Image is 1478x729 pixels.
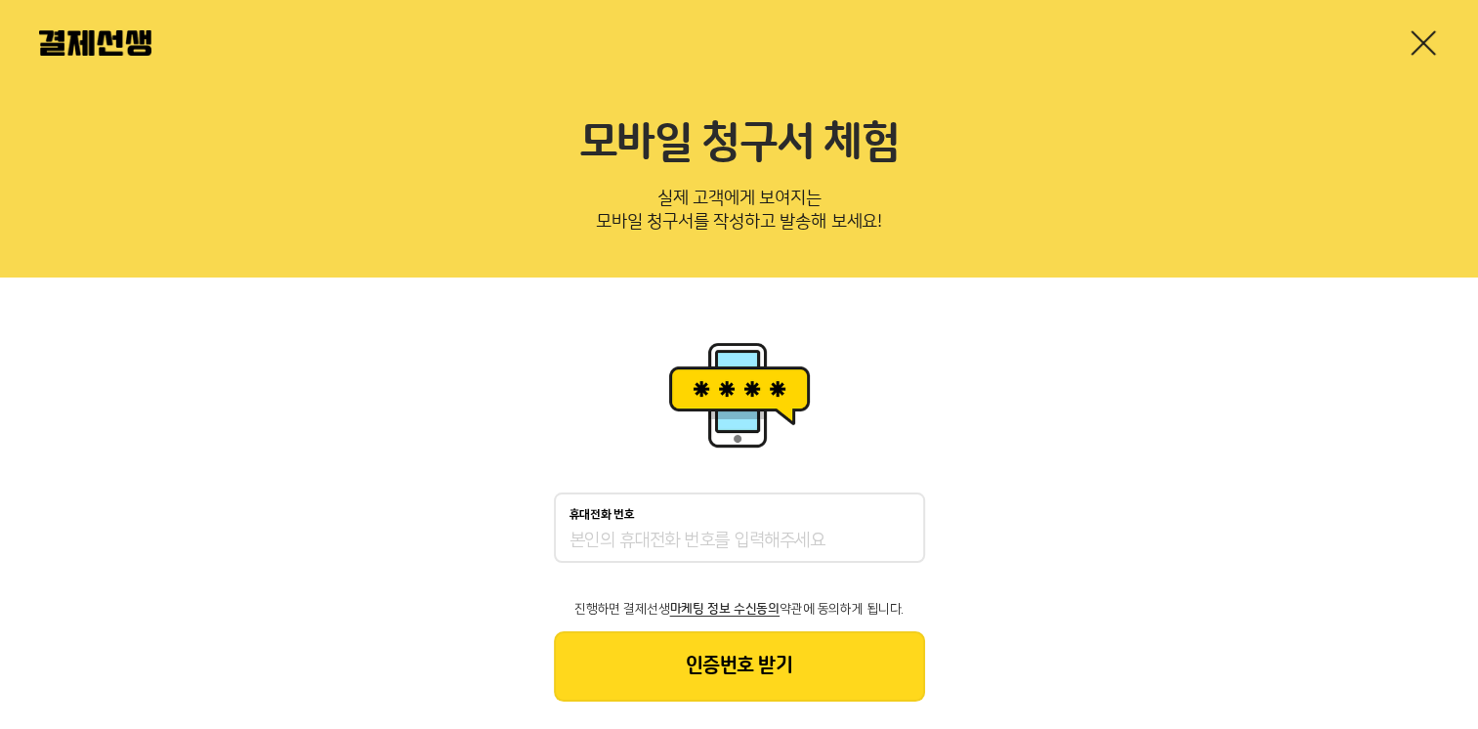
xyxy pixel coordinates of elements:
h2: 모바일 청구서 체험 [39,117,1439,170]
span: 마케팅 정보 수신동의 [670,602,780,616]
button: 인증번호 받기 [554,631,925,702]
img: 휴대폰인증 이미지 [661,336,818,453]
p: 실제 고객에게 보여지는 모바일 청구서를 작성하고 발송해 보세요! [39,182,1439,246]
input: 휴대전화 번호 [570,530,909,553]
p: 진행하면 결제선생 약관에 동의하게 됩니다. [554,602,925,616]
img: 결제선생 [39,30,151,56]
p: 휴대전화 번호 [570,508,635,522]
